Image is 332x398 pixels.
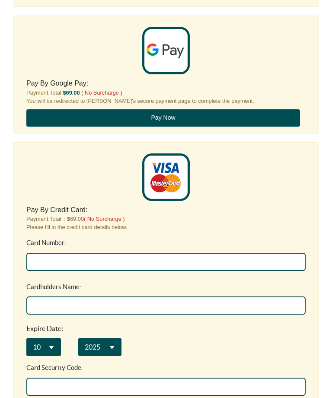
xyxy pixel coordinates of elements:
h5: Pay By Credit Card: [26,205,306,215]
div: Payment Total: You will be redirected to [PERSON_NAME]'s secure payment page to complete the paym... [20,79,312,126]
span: 2025 [58,112,74,120]
img: cardit_card.png [142,153,190,201]
span: ( No Surcharge ) [84,216,125,222]
a: 2025 [52,107,95,125]
span: $69.00 [63,89,80,96]
span: 10 [6,112,14,120]
button: Pay Now [26,109,300,127]
h5: Pay By Google Pay: [26,79,306,88]
span: ( No Surcharge ) [81,89,122,96]
img: google_pay.png [142,27,190,74]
